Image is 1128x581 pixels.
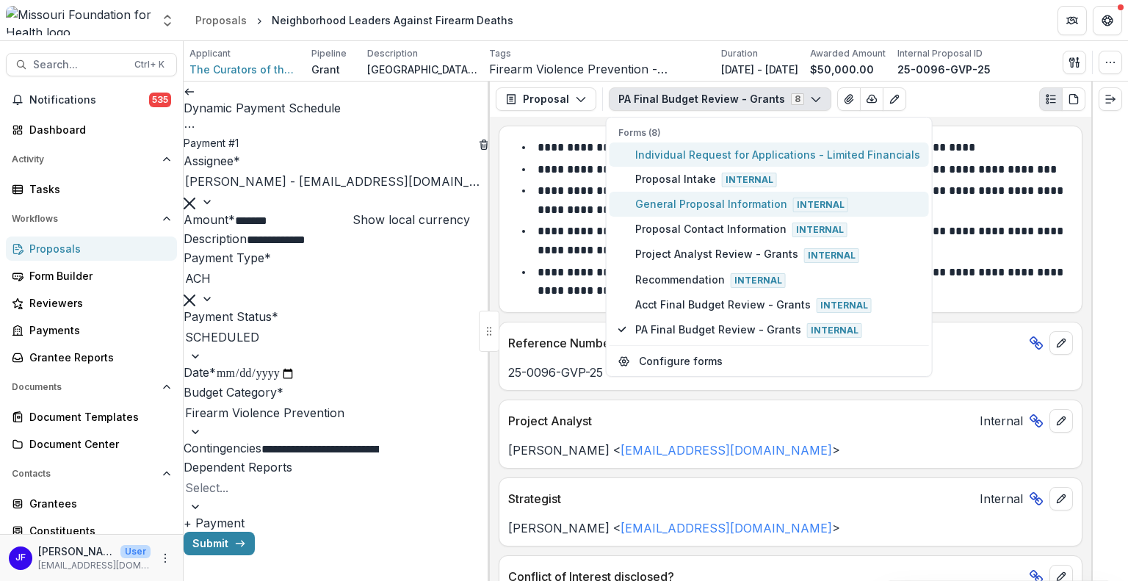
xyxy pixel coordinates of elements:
[1093,6,1122,35] button: Get Help
[721,47,758,60] p: Duration
[156,549,174,567] button: More
[508,441,1073,459] p: [PERSON_NAME] < >
[184,135,239,151] p: Payment # 1
[837,87,861,111] button: View Attached Files
[184,231,247,246] label: Description
[1039,87,1063,111] button: Plaintext view
[6,118,177,142] a: Dashboard
[635,272,920,288] span: Recommendation
[6,345,177,369] a: Grantee Reports
[184,309,278,324] label: Payment Status
[792,223,847,237] span: Internal
[29,241,165,256] div: Proposals
[367,47,418,60] p: Description
[29,181,165,197] div: Tasks
[184,365,216,380] label: Date
[189,47,231,60] p: Applicant
[793,198,848,212] span: Internal
[6,177,177,201] a: Tasks
[311,47,347,60] p: Pipeline
[195,12,247,28] div: Proposals
[618,126,920,140] p: Forms (8)
[29,322,165,338] div: Payments
[189,62,300,77] a: The Curators of the [GEOGRAPHIC_DATA][US_STATE]
[184,193,195,211] div: Clear selected options
[6,6,151,35] img: Missouri Foundation for Health logo
[1049,487,1073,510] button: edit
[1049,409,1073,433] button: edit
[131,57,167,73] div: Ctrl + K
[810,47,886,60] p: Awarded Amount
[897,62,991,77] p: 25-0096-GVP-25
[6,491,177,516] a: Grantees
[635,297,920,313] span: Acct Final Budget Review - Grants
[883,87,906,111] button: Edit as form
[6,432,177,456] a: Document Center
[12,214,156,224] span: Workflows
[184,154,240,168] label: Assignee
[367,62,477,77] p: [GEOGRAPHIC_DATA][US_STATE][PERSON_NAME] (UMSL) in partnership with University of [US_STATE] Exte...
[184,441,261,455] label: Contingencies
[6,291,177,315] a: Reviewers
[38,544,115,559] p: [PERSON_NAME]
[184,385,283,400] label: Budget Category
[157,6,178,35] button: Open entity switcher
[6,462,177,486] button: Open Contacts
[189,10,253,31] a: Proposals
[635,322,920,338] span: PA Final Budget Review - Grants
[810,62,874,77] p: $50,000.00
[721,62,798,77] p: [DATE] - [DATE]
[29,122,165,137] div: Dashboard
[6,519,177,543] a: Constituents
[29,409,165,425] div: Document Templates
[6,237,177,261] a: Proposals
[1062,87,1085,111] button: PDF view
[6,375,177,399] button: Open Documents
[635,171,920,187] span: Proposal Intake
[29,350,165,365] div: Grantee Reports
[272,12,513,28] div: Neighborhood Leaders Against Firearm Deaths
[6,264,177,288] a: Form Builder
[1057,6,1087,35] button: Partners
[508,490,974,508] p: Strategist
[508,334,1023,352] p: Reference Number
[635,196,920,212] span: General Proposal Information
[184,460,292,474] label: Dependent Reports
[29,268,165,284] div: Form Builder
[184,212,235,227] label: Amount
[184,290,195,308] div: Clear selected options
[897,47,983,60] p: Internal Proposal ID
[980,412,1023,430] span: Internal
[120,545,151,558] p: User
[621,521,832,535] a: [EMAIL_ADDRESS][DOMAIN_NAME]
[489,62,709,76] span: Firearm Violence Prevention - Advocates' Network and Capacity Building - Innovation Funding
[817,298,872,313] span: Internal
[621,443,832,458] a: [EMAIL_ADDRESS][DOMAIN_NAME]
[184,117,195,134] button: Options
[189,10,519,31] nav: breadcrumb
[731,273,786,288] span: Internal
[980,490,1023,508] span: Internal
[12,154,156,165] span: Activity
[29,436,165,452] div: Document Center
[804,248,859,263] span: Internal
[6,207,177,231] button: Open Workflows
[149,93,171,107] span: 535
[635,147,920,162] span: Individual Request for Applications - Limited Financials
[6,405,177,429] a: Document Templates
[184,250,271,265] label: Payment Type
[6,318,177,342] a: Payments
[33,59,126,71] span: Search...
[29,496,165,511] div: Grantees
[6,148,177,171] button: Open Activity
[29,94,149,107] span: Notifications
[722,173,777,187] span: Internal
[15,553,26,563] div: Jean Freeman-Crawford
[508,364,1073,381] p: 25-0096-GVP-25
[352,211,470,228] button: Show local currency
[6,88,177,112] button: Notifications535
[29,295,165,311] div: Reviewers
[12,382,156,392] span: Documents
[478,134,490,152] button: delete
